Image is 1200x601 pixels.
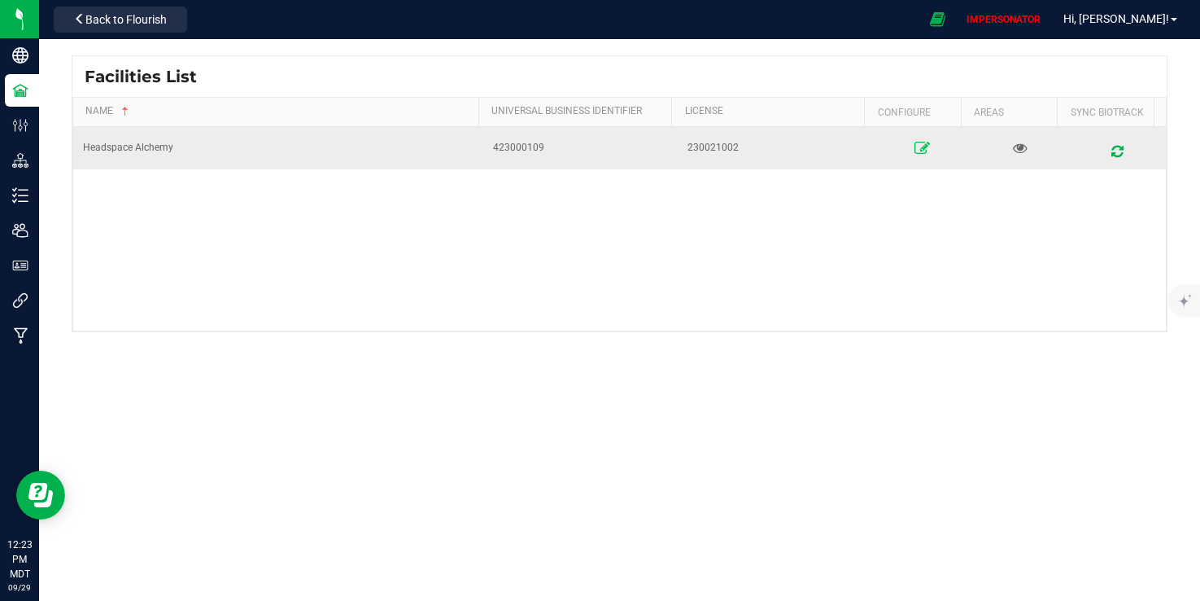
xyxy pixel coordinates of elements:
[12,292,28,309] inline-svg: Integrations
[7,581,32,594] p: 09/29
[960,12,1047,27] p: IMPERSONATOR
[85,105,472,118] a: Name
[85,13,167,26] span: Back to Flourish
[54,7,187,33] button: Back to Flourish
[685,105,859,118] a: License
[83,140,473,156] div: Headspace Alchemy
[961,98,1058,127] th: Areas
[12,257,28,274] inline-svg: User Roles
[12,117,28,134] inline-svg: Configuration
[16,471,65,520] iframe: Resource center
[493,140,669,156] div: 423000109
[12,82,28,99] inline-svg: Facilities
[491,105,665,118] a: Universal Business Identifier
[7,537,32,581] p: 12:23 PM MDT
[1057,98,1154,127] th: Sync BioTrack
[919,3,956,35] span: Open Ecommerce Menu
[12,152,28,169] inline-svg: Distribution
[1063,12,1169,25] span: Hi, [PERSON_NAME]!
[12,187,28,204] inline-svg: Inventory
[864,98,961,127] th: Configure
[12,47,28,64] inline-svg: Company
[687,140,863,156] div: 230021002
[12,327,28,344] inline-svg: Manufacturing
[1078,134,1156,163] a: Sync from BioTrack
[85,64,197,89] span: Facilities List
[12,222,28,239] inline-svg: Users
